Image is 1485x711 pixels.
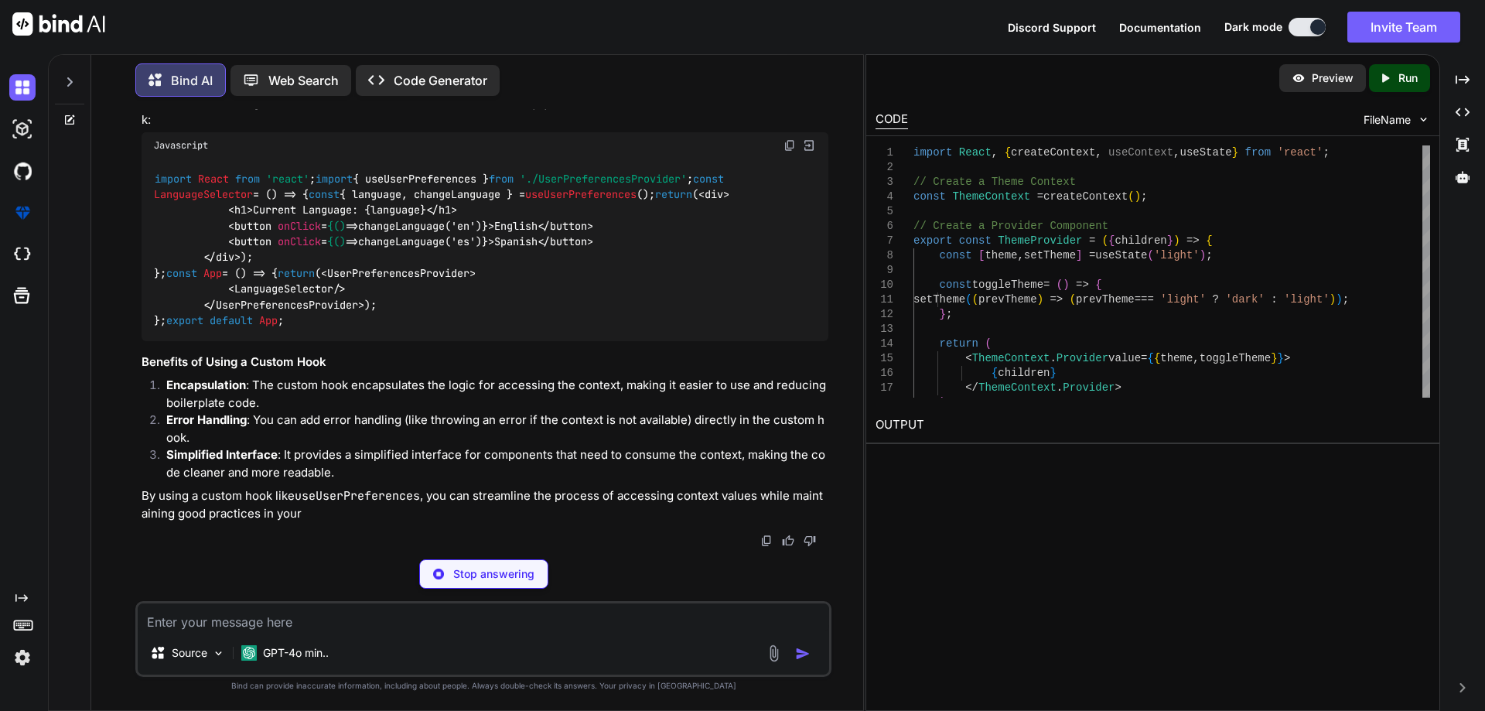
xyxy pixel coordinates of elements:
p: Preview [1312,70,1354,86]
p: By using a custom hook like , you can streamline the process of accessing context values while ma... [142,487,828,522]
img: preview [1292,71,1306,85]
span: ; [1342,293,1348,306]
div: 13 [876,322,893,337]
img: attachment [765,644,783,662]
span: prevTheme [978,293,1037,306]
span: useContext [1108,146,1173,159]
code: ; { useUserPreferences } ; = ( ) => { { language, changeLanguage } = (); ( ); }; = ( ) => { ( ); ... [154,171,730,329]
span: createContext [1043,190,1128,203]
span: h1 [234,203,247,217]
div: 7 [876,234,893,248]
span: ; [946,396,952,408]
p: Source [172,645,207,661]
div: 14 [876,337,893,351]
span: ; [1206,249,1212,261]
span: useState [1179,146,1231,159]
span: => [1076,279,1089,291]
span: {() [327,234,346,248]
span: default [210,313,253,327]
span: button [550,219,587,233]
span: h1 [439,203,451,217]
span: Dark mode [1224,19,1282,35]
span: 'light' [1160,293,1206,306]
strong: Simplified Interface [166,447,278,462]
span: < = => [228,234,358,248]
span: ) [1063,279,1069,291]
span: import [913,146,952,159]
span: [ [978,249,985,261]
span: from [489,172,514,186]
span: 'light' [1154,249,1200,261]
span: export [166,313,203,327]
span: ThemeProvider [998,234,1082,247]
img: copy [760,535,773,547]
p: Web Search [268,71,339,90]
code: useContext(UserPreferencesContext) [260,95,497,111]
span: , [1173,146,1179,159]
span: ; [1141,190,1147,203]
span: { [1147,352,1153,364]
span: App [203,266,222,280]
span: const [693,172,724,186]
span: , [1017,249,1023,261]
span: ; [1323,146,1329,159]
div: 5 [876,204,893,219]
span: </ > [203,251,241,265]
button: Documentation [1119,19,1201,36]
span: } [1277,352,1283,364]
span: > [1115,381,1121,394]
img: copy [783,139,796,152]
div: 18 [876,395,893,410]
span: import [316,172,353,186]
span: button [550,234,587,248]
p: : It provides a simplified interface for components that need to consume the context, making the ... [166,446,828,481]
span: 'light' [1284,293,1330,306]
span: ) [1336,293,1342,306]
span: return [278,266,315,280]
span: = [1036,190,1043,203]
span: const [309,187,340,201]
span: } [1231,146,1237,159]
span: UserPreferencesProvider [327,266,469,280]
span: } [1050,367,1056,379]
span: button [234,234,271,248]
span: const [958,234,991,247]
span: from [1244,146,1271,159]
span: = [1141,352,1147,364]
span: </ > [203,298,364,312]
span: useState [1095,249,1147,261]
span: = [1089,234,1095,247]
span: , [1095,146,1101,159]
p: Bind AI [171,71,213,90]
span: from [235,172,260,186]
span: Current Language: {language} changeLanguage('en')}>English changeLanguage('es')}>Spanish [154,187,729,265]
img: githubDark [9,158,36,184]
div: 1 [876,145,893,160]
span: Discord Support [1008,21,1096,34]
span: : [1271,293,1277,306]
span: { [991,367,997,379]
span: . [1057,381,1063,394]
span: toggleTheme [1199,352,1270,364]
span: . [1050,352,1056,364]
button: Invite Team [1347,12,1460,43]
span: const [939,279,971,291]
span: } [1271,352,1277,364]
span: React [198,172,229,186]
span: ( [1147,249,1153,261]
span: import [155,172,192,186]
span: UserPreferencesProvider [216,298,358,312]
span: onClick [278,234,321,248]
span: ( [1101,234,1108,247]
div: 8 [876,248,893,263]
h2: OUTPUT [866,407,1439,443]
span: </ > [538,234,593,248]
img: premium [9,200,36,226]
span: onClick [278,219,321,233]
span: export [913,234,952,247]
span: // Create a Provider Component [913,220,1108,232]
strong: Encapsulation [166,378,246,392]
span: Provider [1057,352,1108,364]
span: const [939,249,971,261]
div: 11 [876,292,893,307]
